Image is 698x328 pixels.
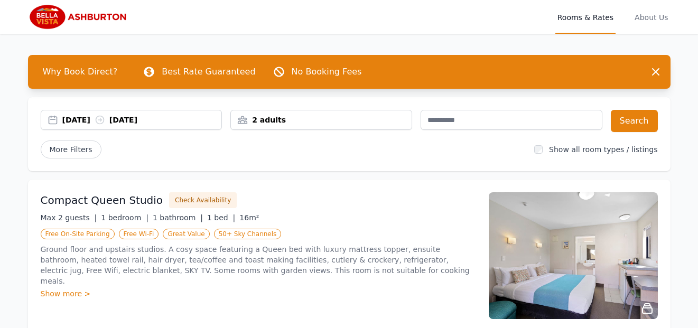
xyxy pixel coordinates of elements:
[207,213,235,222] span: 1 bed |
[62,115,222,125] div: [DATE] [DATE]
[231,115,412,125] div: 2 adults
[41,140,101,158] span: More Filters
[41,244,476,286] p: Ground floor and upstairs studios. A cosy space featuring a Queen bed with luxury mattress topper...
[41,213,97,222] span: Max 2 guests |
[119,229,159,239] span: Free Wi-Fi
[169,192,237,208] button: Check Availability
[239,213,259,222] span: 16m²
[153,213,203,222] span: 1 bathroom |
[41,193,163,208] h3: Compact Queen Studio
[214,229,282,239] span: 50+ Sky Channels
[611,110,658,132] button: Search
[292,65,362,78] p: No Booking Fees
[162,65,255,78] p: Best Rate Guaranteed
[28,4,129,30] img: Bella Vista Ashburton
[549,145,657,154] label: Show all room types / listings
[41,288,476,299] div: Show more >
[163,229,209,239] span: Great Value
[41,229,115,239] span: Free On-Site Parking
[101,213,148,222] span: 1 bedroom |
[34,61,126,82] span: Why Book Direct?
